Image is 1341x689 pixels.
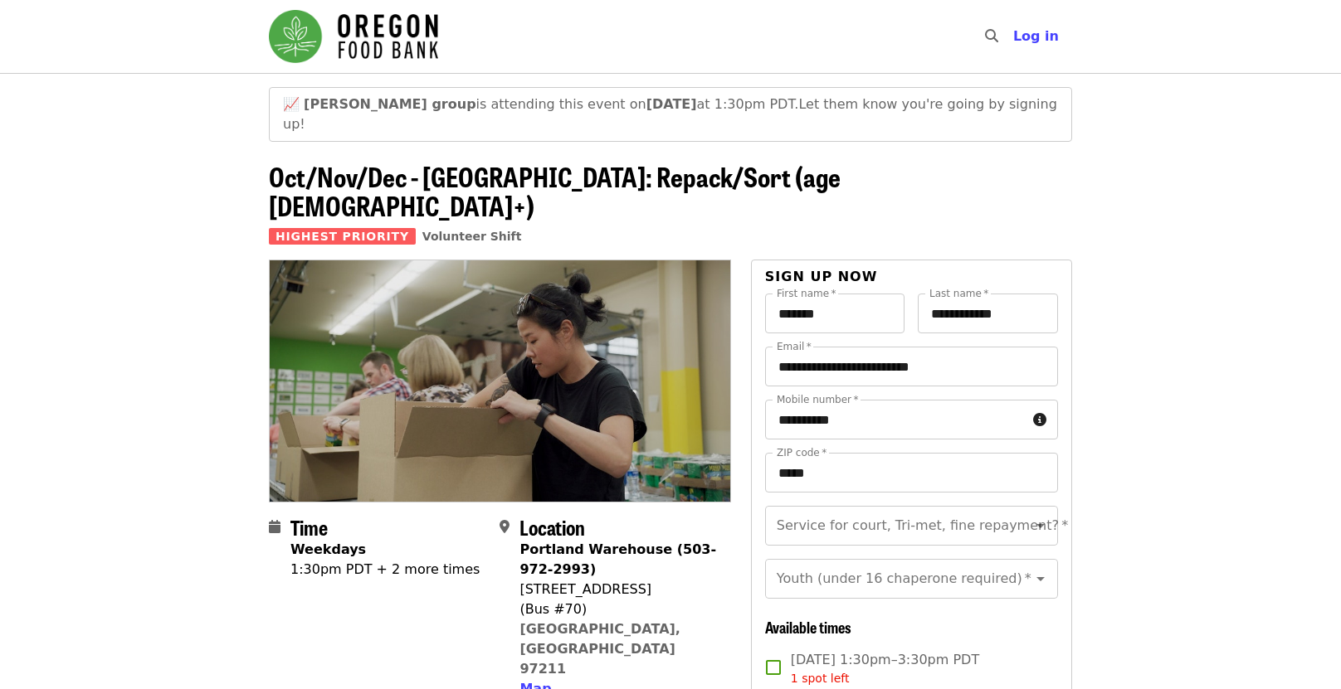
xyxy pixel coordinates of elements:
a: [GEOGRAPHIC_DATA], [GEOGRAPHIC_DATA] 97211 [519,621,680,677]
span: [DATE] 1:30pm–3:30pm PDT [791,650,979,687]
strong: [PERSON_NAME] group [304,96,476,112]
span: Available times [765,616,851,638]
input: Last name [918,294,1058,333]
strong: Portland Warehouse (503-972-2993) [519,541,716,577]
span: Highest Priority [269,228,416,245]
span: Oct/Nov/Dec - [GEOGRAPHIC_DATA]: Repack/Sort (age [DEMOGRAPHIC_DATA]+) [269,157,841,225]
span: Log in [1013,28,1059,44]
span: is attending this event on at 1:30pm PDT. [304,96,798,112]
label: First name [777,289,836,298]
button: Log in [1000,20,1072,53]
i: map-marker-alt icon [500,519,510,535]
div: [STREET_ADDRESS] [519,580,717,599]
span: Location [519,512,585,541]
strong: Weekdays [290,541,366,557]
input: Search [1008,17,1022,56]
label: Mobile number [777,395,858,405]
label: ZIP code [777,448,827,458]
label: Email [777,342,812,352]
label: Last name [929,289,988,298]
img: Oregon Food Bank - Home [269,10,438,63]
div: (Bus #70) [519,599,717,619]
button: Open [1029,514,1052,537]
input: Mobile number [765,400,1026,439]
span: growth emoji [283,96,300,112]
div: 1:30pm PDT + 2 more times [290,560,480,580]
input: ZIP code [765,453,1058,492]
a: Volunteer Shift [422,230,522,243]
input: First name [765,294,905,333]
img: Oct/Nov/Dec - Portland: Repack/Sort (age 8+) organized by Oregon Food Bank [270,260,730,501]
i: calendar icon [269,519,280,535]
span: 1 spot left [791,672,850,685]
i: search icon [985,28,998,44]
input: Email [765,347,1058,386]
button: Open [1029,567,1052,590]
span: Time [290,512,328,541]
i: circle-info icon [1033,412,1046,428]
strong: [DATE] [646,96,697,112]
span: Sign up now [765,269,878,284]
